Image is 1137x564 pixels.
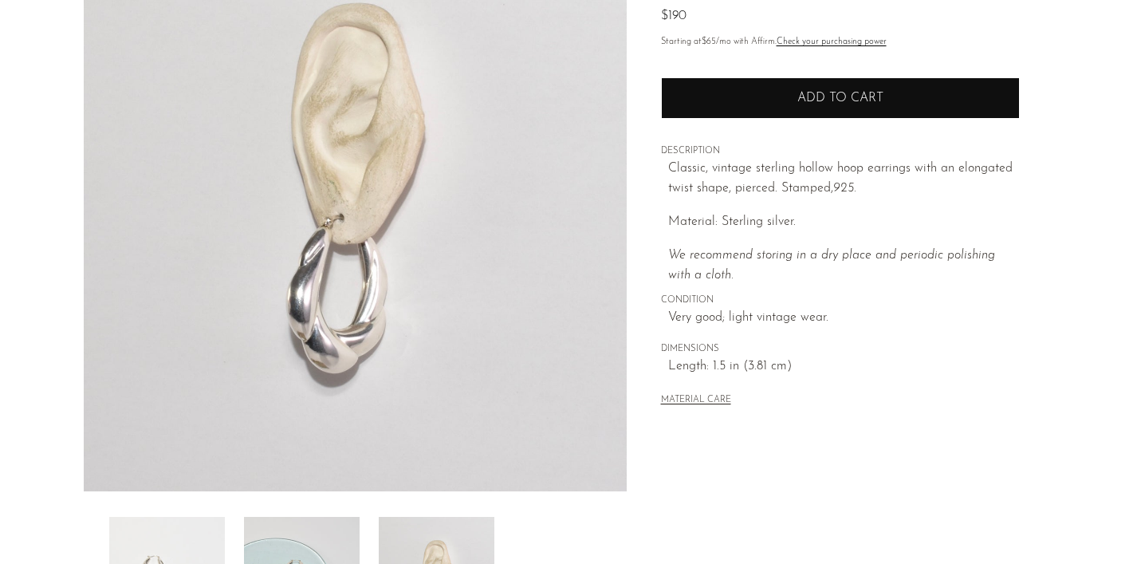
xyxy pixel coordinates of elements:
[661,342,1020,357] span: DIMENSIONS
[661,395,731,407] button: MATERIAL CARE
[661,10,687,22] span: $190
[661,294,1020,308] span: CONDITION
[668,159,1020,199] p: Classic, vintage sterling hollow hoop earrings with an elongated twist shape, pierced. Stamped,
[661,144,1020,159] span: DESCRIPTION
[668,357,1020,377] span: Length: 1.5 in (3.81 cm)
[668,212,1020,233] p: Material: Sterling silver.
[797,91,883,106] span: Add to cart
[661,77,1020,119] button: Add to cart
[833,182,856,195] em: 925.
[668,308,1020,329] span: Very good; light vintage wear.
[668,249,995,282] i: We recommend storing in a dry place and periodic polishing with a cloth.
[777,37,887,46] a: Check your purchasing power - Learn more about Affirm Financing (opens in modal)
[702,37,716,46] span: $65
[661,35,1020,49] p: Starting at /mo with Affirm.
